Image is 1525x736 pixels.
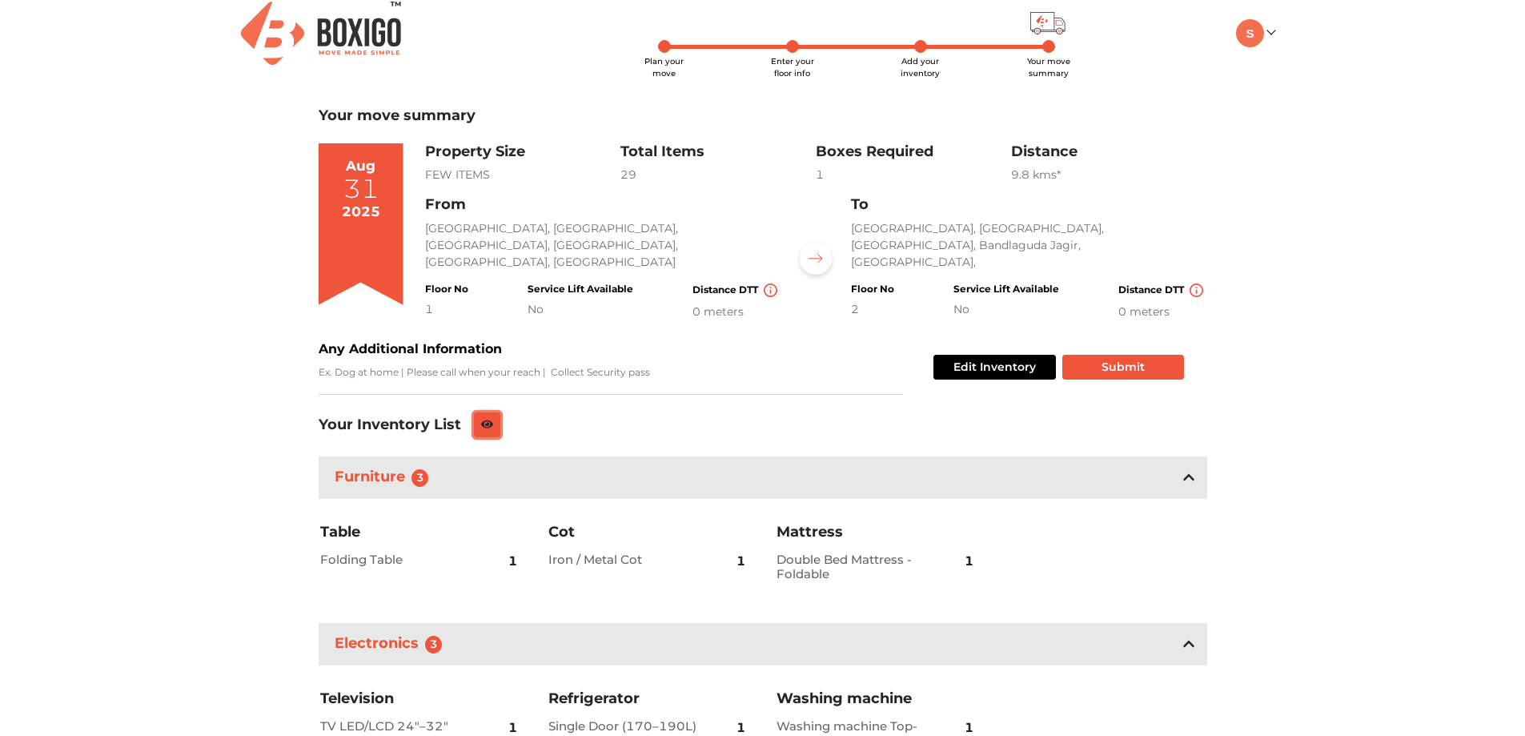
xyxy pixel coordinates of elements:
div: 2 [851,301,894,318]
h4: Distance DTT [1118,284,1206,297]
h3: Your Inventory List [319,416,461,434]
p: [GEOGRAPHIC_DATA], [GEOGRAPHIC_DATA], [GEOGRAPHIC_DATA], [GEOGRAPHIC_DATA], [GEOGRAPHIC_DATA], [G... [425,220,781,271]
h4: Distance DTT [692,284,781,297]
div: 1 [816,167,1011,183]
span: Enter your floor info [771,56,814,78]
button: Submit [1062,355,1184,380]
div: 9.8 km s* [1011,167,1206,183]
div: No [953,301,1059,318]
div: 31 [343,176,379,202]
button: Edit Inventory [933,355,1056,380]
h3: Table [320,523,520,542]
h2: Iron / Metal Cot [548,553,698,567]
img: Boxigo [241,2,401,65]
h3: Property Size [425,143,620,161]
h3: To [851,196,1206,214]
h3: Cot [548,523,748,542]
h3: Electronics [331,632,452,657]
h2: TV LED/LCD 24"–32" [320,719,470,734]
span: 3 [411,469,429,487]
div: 0 meters [1118,304,1206,320]
div: 1 [425,301,468,318]
div: 0 meters [692,304,781,320]
h3: From [425,196,781,214]
b: Any Additional Information [319,341,502,356]
div: No [528,301,633,318]
h3: Your move summary [319,107,1207,125]
h3: Boxes Required [816,143,1011,161]
h4: Floor No [851,284,894,295]
h3: Television [320,690,520,709]
h3: Total Items [620,143,816,161]
h2: Double Bed Mattress - Foldable [777,553,926,581]
div: FEW ITEMS [425,167,620,183]
span: 1 [965,542,973,581]
div: 2025 [342,202,380,223]
h3: Mattress [777,523,977,542]
h2: Folding Table [320,553,470,567]
h3: Distance [1011,143,1206,161]
h4: Service Lift Available [528,284,633,295]
div: 29 [620,167,816,183]
h4: Floor No [425,284,468,295]
span: 1 [736,542,745,581]
h3: Refrigerator [548,690,748,709]
h3: Washing machine [777,690,977,709]
span: Your move summary [1027,56,1070,78]
span: Add your inventory [901,56,940,78]
p: [GEOGRAPHIC_DATA], [GEOGRAPHIC_DATA], [GEOGRAPHIC_DATA], Bandlaguda Jagir, [GEOGRAPHIC_DATA], [851,220,1206,271]
span: 3 [425,636,443,654]
h4: Service Lift Available [953,284,1059,295]
span: Plan your move [644,56,684,78]
h2: Single Door (170–190L) [548,719,698,734]
h3: Furniture [331,465,439,490]
div: Aug [346,156,375,177]
span: 1 [508,542,517,581]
